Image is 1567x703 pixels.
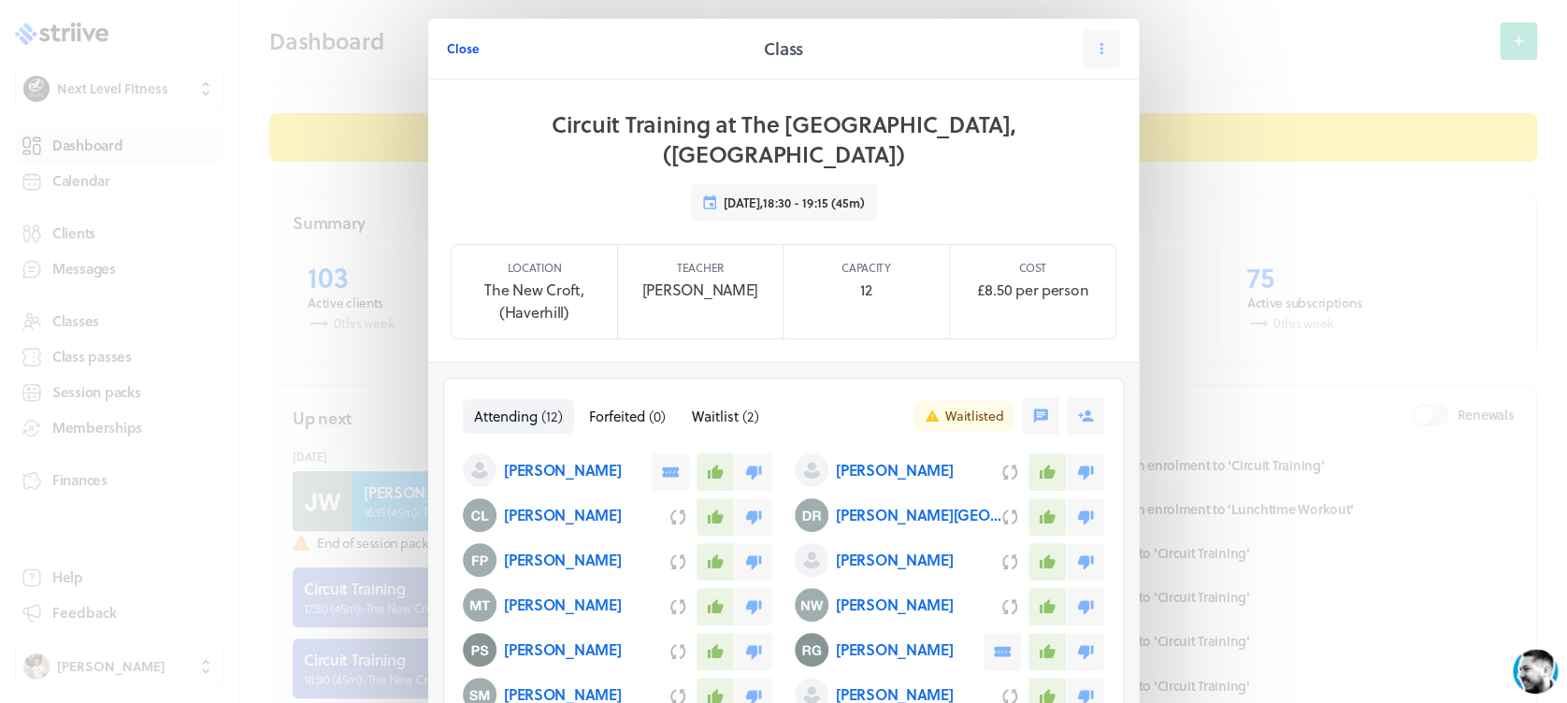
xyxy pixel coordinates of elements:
p: Capacity [841,260,891,275]
span: Close [447,40,479,57]
g: /> [292,576,317,592]
p: £8.50 per person [976,279,1088,301]
button: Close [447,30,479,67]
img: Michael Twitchett [463,588,496,622]
p: [PERSON_NAME] [504,638,621,661]
button: Forfeited(0) [578,399,677,434]
span: Attending [474,406,538,426]
p: [PERSON_NAME] [836,638,953,661]
button: [DATE],18:30 - 19:15 (45m) [691,184,877,222]
p: [PERSON_NAME] [836,594,953,616]
h2: Class [764,36,803,62]
button: Attending(12) [463,399,574,434]
p: 12 [860,279,872,301]
p: Teacher [677,260,724,275]
p: [PERSON_NAME] [504,504,621,526]
span: ( 2 ) [742,406,759,426]
img: Chris Leroy [463,498,496,532]
p: The New Croft, (Haverhill) [467,279,602,323]
nav: Tabs [463,399,770,434]
span: ( 12 ) [541,406,563,426]
img: Nadine Warner [795,588,828,622]
img: Danielle Rowley-Kingston [795,498,828,532]
button: />GIF [284,559,324,611]
img: Paul Sullivan [463,633,496,667]
iframe: gist-messenger-bubble-iframe [1513,649,1558,694]
h1: Circuit Training at The [GEOGRAPHIC_DATA], ([GEOGRAPHIC_DATA]) [458,109,1109,169]
p: [PERSON_NAME] [504,594,621,616]
div: Waitlisted [945,407,1003,425]
p: [PERSON_NAME] [642,279,758,301]
button: Waitlist(2) [681,399,770,434]
span: Forfeited [589,406,645,426]
span: ( 0 ) [649,406,666,426]
div: Typically replies in a few minutes [104,35,267,47]
p: [PERSON_NAME] [504,549,621,571]
div: [PERSON_NAME] [104,11,267,32]
span: Waitlist [692,406,739,426]
img: Richard Grenville [795,633,828,667]
img: US [56,13,90,47]
p: Location [507,260,561,275]
p: [PERSON_NAME] [836,459,953,481]
img: Faith Pattie [463,543,496,577]
p: [PERSON_NAME] [504,459,621,481]
p: [PERSON_NAME][GEOGRAPHIC_DATA] [836,504,1002,526]
tspan: GIF [297,580,312,589]
div: US[PERSON_NAME]Typically replies in a few minutes [56,11,351,50]
p: Cost [1019,260,1046,275]
p: [PERSON_NAME] [836,549,953,571]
